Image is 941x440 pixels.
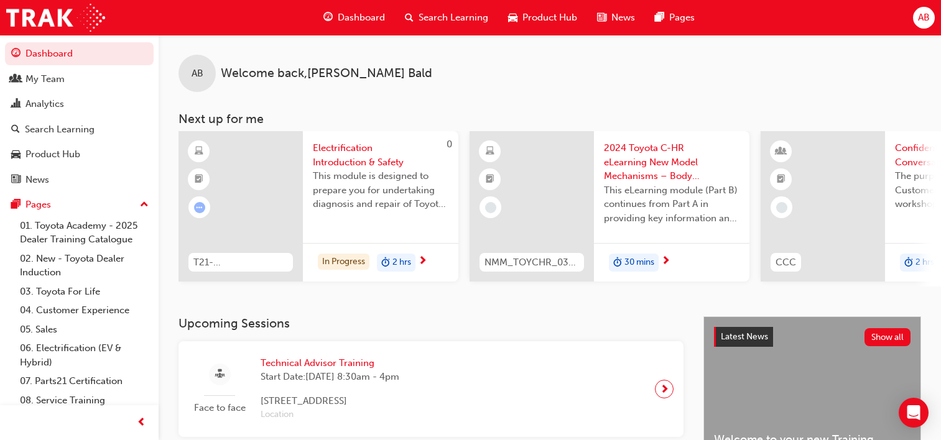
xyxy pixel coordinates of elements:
div: In Progress [318,254,369,270]
div: Pages [25,198,51,212]
span: Dashboard [338,11,385,25]
span: next-icon [660,380,669,398]
span: next-icon [661,256,670,267]
span: learningResourceType_ELEARNING-icon [486,144,494,160]
span: learningRecordVerb_NONE-icon [776,202,787,213]
span: chart-icon [11,99,21,110]
a: 06. Electrification (EV & Hybrid) [15,339,154,372]
a: 0T21-FOD_HVIS_PREREQElectrification Introduction & SafetyThis module is designed to prepare you f... [178,131,458,282]
span: guage-icon [11,48,21,60]
span: up-icon [140,197,149,213]
span: 30 mins [624,255,654,270]
h3: Upcoming Sessions [178,316,684,331]
span: duration-icon [904,255,913,271]
span: learningResourceType_INSTRUCTOR_LED-icon [777,144,786,160]
span: AB [192,66,203,81]
span: Latest News [721,331,768,342]
span: car-icon [508,10,517,25]
a: 04. Customer Experience [15,301,154,320]
span: learningResourceType_ELEARNING-icon [195,144,203,160]
a: pages-iconPages [645,5,705,30]
span: 2024 Toyota C-HR eLearning New Model Mechanisms – Body Electrical – Part B (Module 4) [604,141,739,183]
a: Analytics [5,93,154,116]
button: Pages [5,193,154,216]
img: Trak [6,4,105,32]
span: This eLearning module (Part B) continues from Part A in providing key information and specificati... [604,183,739,226]
button: DashboardMy TeamAnalyticsSearch LearningProduct HubNews [5,40,154,193]
span: Pages [669,11,695,25]
span: booktick-icon [777,172,786,188]
span: duration-icon [381,255,390,271]
span: prev-icon [137,415,146,431]
a: 05. Sales [15,320,154,339]
span: booktick-icon [195,172,203,188]
span: Face to face [188,401,251,415]
span: Start Date: [DATE] 8:30am - 4pm [261,370,399,384]
span: Search Learning [419,11,488,25]
span: booktick-icon [486,172,494,188]
span: Technical Advisor Training [261,356,399,370]
span: [STREET_ADDRESS] [261,394,399,408]
span: people-icon [11,74,21,85]
span: search-icon [405,10,414,25]
div: Analytics [25,97,64,111]
a: news-iconNews [587,5,645,30]
div: Product Hub [25,147,80,162]
span: learningRecordVerb_NONE-icon [485,202,496,213]
span: duration-icon [613,255,622,271]
span: learningRecordVerb_ATTEMPT-icon [194,202,205,213]
span: AB [918,11,930,25]
a: car-iconProduct Hub [498,5,587,30]
a: Face to faceTechnical Advisor TrainingStart Date:[DATE] 8:30am - 4pm[STREET_ADDRESS]Location [188,351,674,427]
span: next-icon [418,256,427,267]
span: 2 hrs [916,255,934,270]
span: pages-icon [11,199,21,211]
div: My Team [25,72,65,86]
a: 01. Toyota Academy - 2025 Dealer Training Catalogue [15,216,154,249]
span: car-icon [11,149,21,160]
a: guage-iconDashboard [313,5,395,30]
a: My Team [5,68,154,91]
span: sessionType_FACE_TO_FACE-icon [215,367,225,382]
button: AB [913,7,935,29]
span: CCC [776,255,796,270]
a: 02. New - Toyota Dealer Induction [15,249,154,282]
a: Latest NewsShow all [714,327,911,347]
div: News [25,173,49,187]
span: 2 hrs [392,255,411,270]
a: NMM_TOYCHR_032024_MODULE_42024 Toyota C-HR eLearning New Model Mechanisms – Body Electrical – Par... [470,131,749,282]
a: Search Learning [5,118,154,141]
div: Search Learning [25,122,95,137]
span: Electrification Introduction & Safety [313,141,448,169]
span: NMM_TOYCHR_032024_MODULE_4 [484,255,579,270]
a: Product Hub [5,143,154,166]
span: This module is designed to prepare you for undertaking diagnosis and repair of Toyota & Lexus Ele... [313,169,448,211]
span: T21-FOD_HVIS_PREREQ [193,255,288,270]
span: 0 [447,139,452,150]
span: Location [261,408,399,422]
span: Welcome back , [PERSON_NAME] Bald [221,66,432,81]
a: 08. Service Training [15,391,154,410]
a: News [5,168,154,191]
span: pages-icon [655,10,664,25]
a: 07. Parts21 Certification [15,372,154,391]
span: news-icon [597,10,606,25]
h3: Next up for me [159,112,941,126]
a: search-iconSearch Learning [395,5,498,30]
button: Show all [865,328,911,346]
span: news-icon [11,175,21,186]
div: Open Intercom Messenger [899,398,929,428]
a: Dashboard [5,42,154,65]
span: search-icon [11,124,20,135]
a: 03. Toyota For Life [15,282,154,301]
span: guage-icon [323,10,333,25]
span: Product Hub [522,11,577,25]
span: News [611,11,635,25]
